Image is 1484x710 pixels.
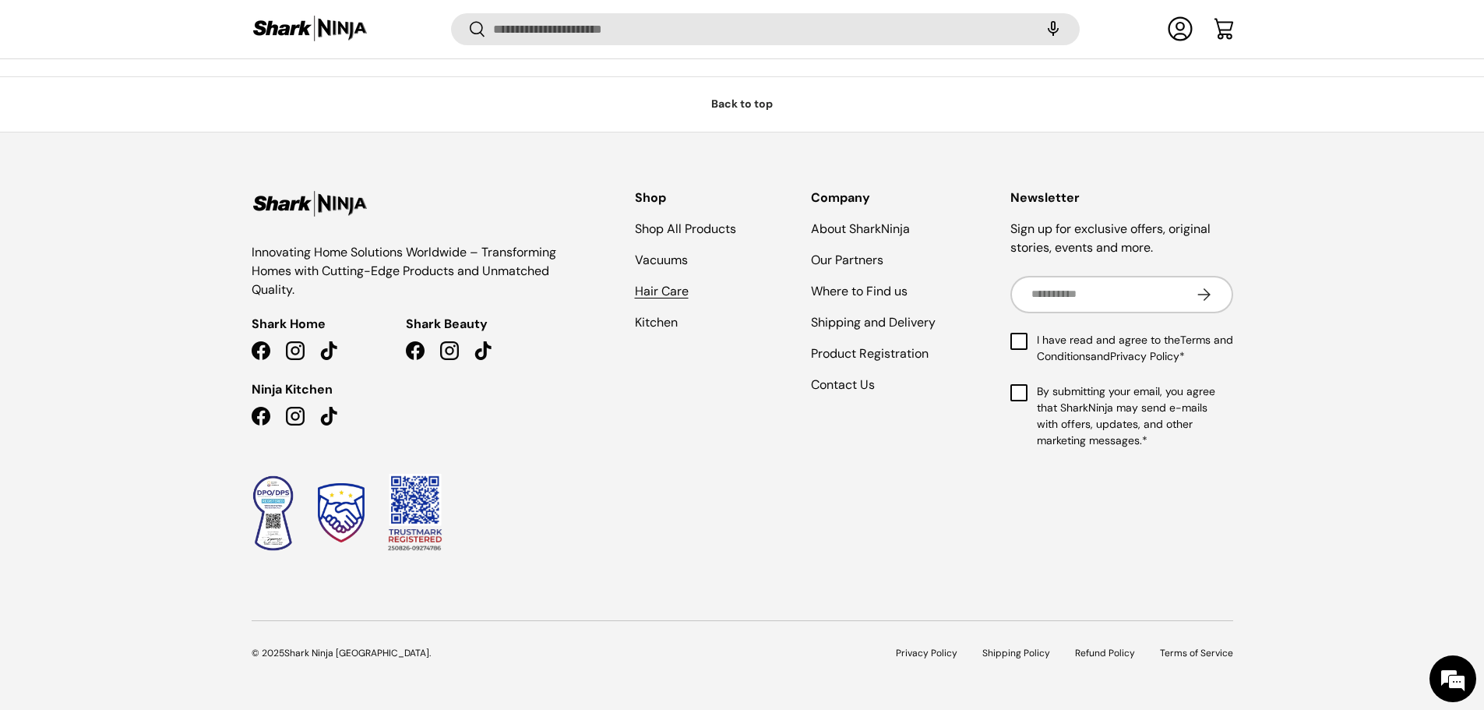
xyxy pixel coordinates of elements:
[811,314,936,330] a: Shipping and Delivery
[811,252,883,268] a: Our Partners
[811,345,929,362] a: Product Registration
[388,474,442,553] img: Trustmark QR
[81,87,262,108] div: Chat with us now
[406,315,488,334] span: Shark Beauty
[1010,220,1233,257] p: Sign up for exclusive offers, original stories, events and more.
[1037,332,1233,365] span: I have read and agree to the and *
[252,14,368,44] img: Shark Ninja Philippines
[1010,189,1233,207] h2: Newsletter
[252,380,333,399] span: Ninja Kitchen
[256,8,293,45] div: Minimize live chat window
[896,647,957,659] a: Privacy Policy
[252,475,294,552] img: Data Privacy Seal
[252,315,326,334] span: Shark Home
[635,314,678,330] a: Kitchen
[252,647,431,659] span: © 2025 .
[1075,647,1135,659] a: Refund Policy
[811,221,910,237] a: About SharkNinja
[1110,349,1179,363] a: Privacy Policy
[635,283,689,299] a: Hair Care
[1160,647,1233,659] a: Terms of Service
[8,426,297,480] textarea: Type your message and hit 'Enter'
[284,647,429,659] a: Shark Ninja [GEOGRAPHIC_DATA]
[635,252,688,268] a: Vacuums
[635,221,736,237] a: Shop All Products
[811,376,875,393] a: Contact Us
[252,243,560,299] p: Innovating Home Solutions Worldwide – Transforming Homes with Cutting-Edge Products and Unmatched...
[1028,12,1078,47] speech-search-button: Search by voice
[1037,383,1233,449] span: By submitting your email, you agree that SharkNinja may send e-mails with offers, updates, and ot...
[811,283,908,299] a: Where to Find us
[1037,333,1233,363] a: Terms and Conditions
[318,483,365,542] img: Trustmark Seal
[90,196,215,354] span: We're online!
[982,647,1050,659] a: Shipping Policy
